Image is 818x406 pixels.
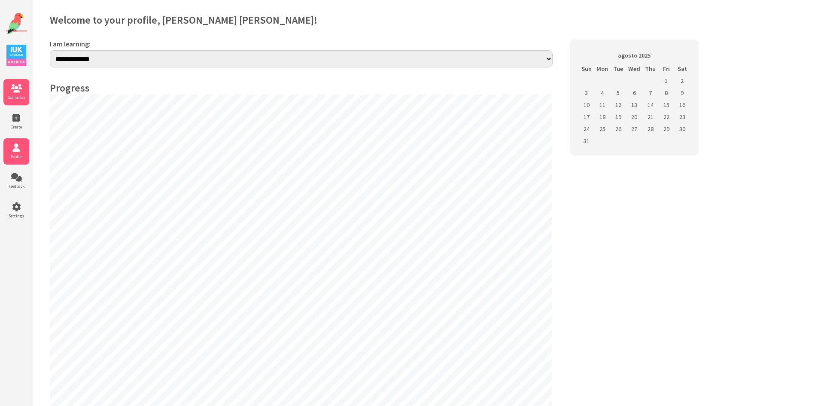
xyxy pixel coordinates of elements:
td: 12 [610,99,626,111]
span: Settings [3,213,29,219]
td: 4 [594,87,610,99]
td: 5 [610,87,626,99]
td: 24 [578,123,594,135]
td: 23 [674,111,690,123]
td: 16 [674,99,690,111]
td: 21 [642,111,658,123]
td: 11 [594,99,610,111]
th: Sat [674,63,690,75]
td: 10 [578,99,594,111]
img: IUK Logo [6,45,26,66]
td: 8 [658,87,674,99]
td: 26 [610,123,626,135]
h4: Progress [50,81,553,95]
td: 30 [674,123,690,135]
td: 6 [626,87,642,99]
td: 31 [578,135,594,147]
td: 22 [658,111,674,123]
th: Wed [626,63,642,75]
label: I am learning: [50,40,553,48]
span: agosto 2025 [618,52,651,59]
td: 29 [658,123,674,135]
th: Sun [578,63,594,75]
td: 7 [642,87,658,99]
td: 14 [642,99,658,111]
th: Mon [594,63,610,75]
td: 19 [610,111,626,123]
td: 18 [594,111,610,123]
td: 27 [626,123,642,135]
th: Tue [610,63,626,75]
span: Feedback [3,183,29,189]
td: 2 [674,75,690,87]
th: Thu [642,63,658,75]
span: Profile [3,154,29,159]
td: 17 [578,111,594,123]
th: Fri [658,63,674,75]
td: 25 [594,123,610,135]
td: 13 [626,99,642,111]
td: 15 [658,99,674,111]
img: Website Logo [6,13,27,34]
td: 20 [626,111,642,123]
td: 3 [578,87,594,99]
td: 1 [658,75,674,87]
span: Scenarios [3,95,29,100]
h2: Welcome to your profile, [PERSON_NAME] [PERSON_NAME]! [50,13,800,27]
td: 28 [642,123,658,135]
td: 9 [674,87,690,99]
span: Create [3,124,29,130]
